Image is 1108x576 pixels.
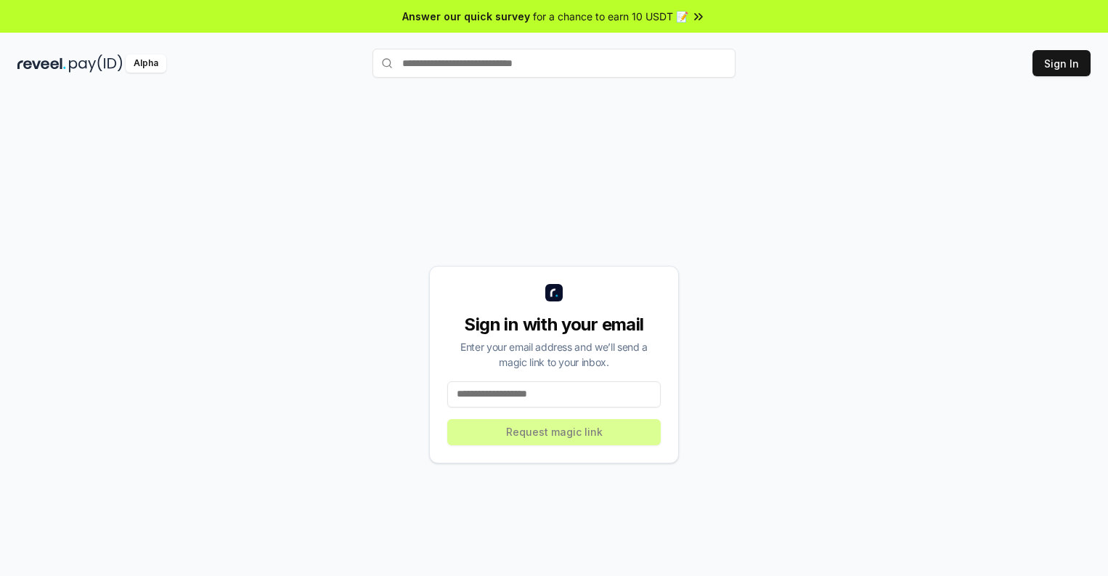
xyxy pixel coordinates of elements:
[533,9,688,24] span: for a chance to earn 10 USDT 📝
[69,54,123,73] img: pay_id
[126,54,166,73] div: Alpha
[447,313,661,336] div: Sign in with your email
[447,339,661,370] div: Enter your email address and we’ll send a magic link to your inbox.
[545,284,563,301] img: logo_small
[1032,50,1091,76] button: Sign In
[17,54,66,73] img: reveel_dark
[402,9,530,24] span: Answer our quick survey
